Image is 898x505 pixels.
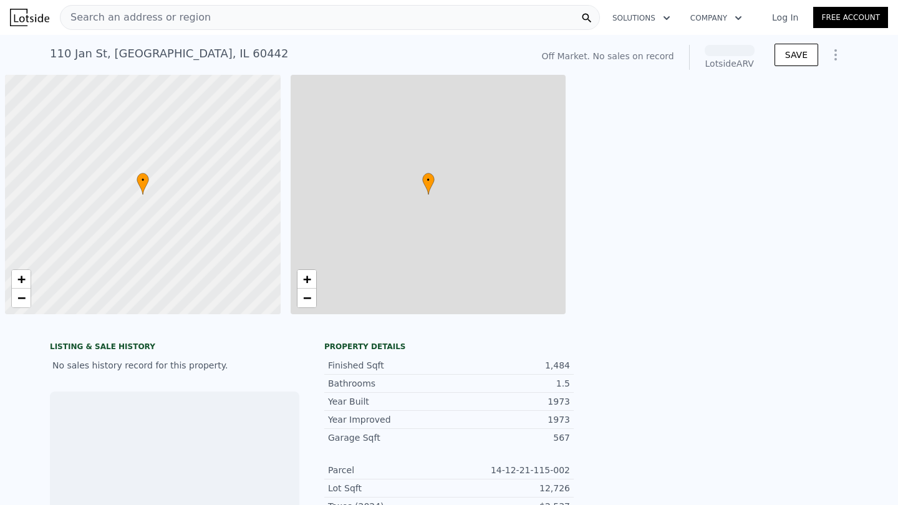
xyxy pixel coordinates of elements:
[17,290,26,305] span: −
[813,7,888,28] a: Free Account
[328,377,449,390] div: Bathrooms
[324,342,574,352] div: Property details
[328,359,449,372] div: Finished Sqft
[422,175,435,186] span: •
[137,173,149,195] div: •
[12,289,31,307] a: Zoom out
[449,464,570,476] div: 14-12-21-115-002
[50,342,299,354] div: LISTING & SALE HISTORY
[449,431,570,444] div: 567
[449,482,570,494] div: 12,726
[60,10,211,25] span: Search an address or region
[449,395,570,408] div: 1973
[328,464,449,476] div: Parcel
[328,482,449,494] div: Lot Sqft
[823,42,848,67] button: Show Options
[541,50,673,62] div: Off Market. No sales on record
[302,290,311,305] span: −
[775,44,818,66] button: SAVE
[449,413,570,426] div: 1973
[705,57,755,70] div: Lotside ARV
[10,9,49,26] img: Lotside
[297,270,316,289] a: Zoom in
[302,271,311,287] span: +
[757,11,813,24] a: Log In
[328,413,449,426] div: Year Improved
[422,173,435,195] div: •
[328,395,449,408] div: Year Built
[602,7,680,29] button: Solutions
[449,359,570,372] div: 1,484
[680,7,752,29] button: Company
[328,431,449,444] div: Garage Sqft
[449,377,570,390] div: 1.5
[50,354,299,377] div: No sales history record for this property.
[17,271,26,287] span: +
[12,270,31,289] a: Zoom in
[137,175,149,186] span: •
[50,45,289,62] div: 110 Jan St , [GEOGRAPHIC_DATA] , IL 60442
[297,289,316,307] a: Zoom out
